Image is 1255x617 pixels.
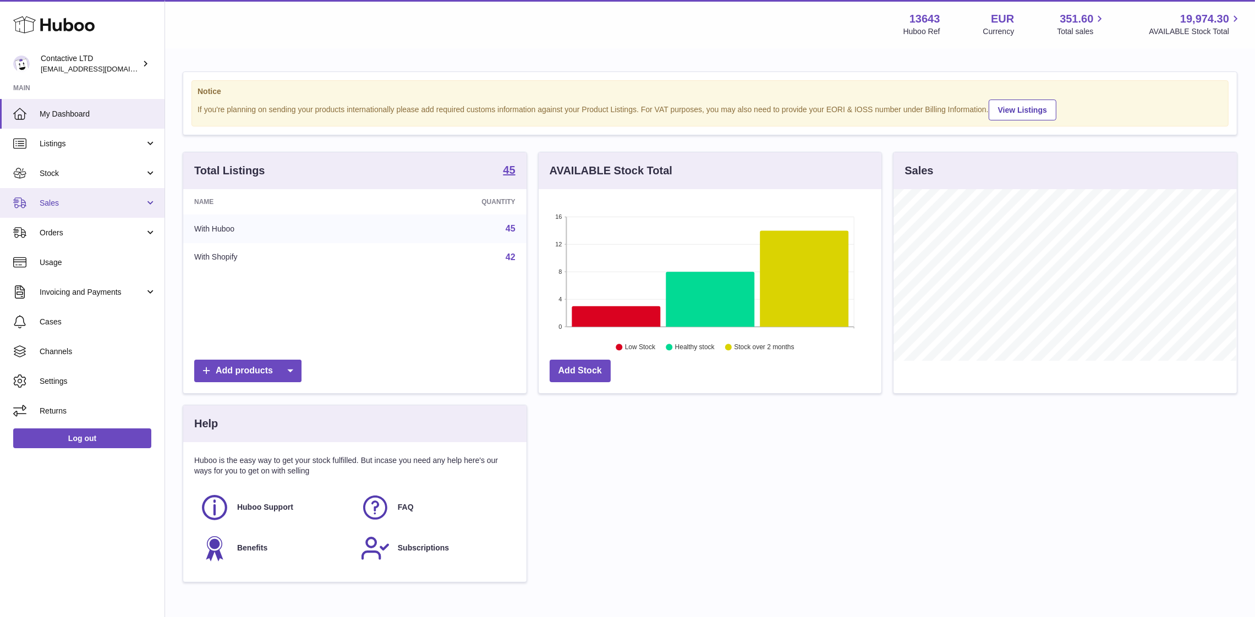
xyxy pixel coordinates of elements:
[194,455,516,476] p: Huboo is the easy way to get your stock fulfilled. But incase you need any help here's our ways f...
[1060,12,1093,26] span: 351.60
[1180,12,1229,26] span: 19,974.30
[198,86,1223,97] strong: Notice
[368,189,526,214] th: Quantity
[40,198,145,208] span: Sales
[983,26,1015,37] div: Currency
[555,213,562,220] text: 16
[183,243,368,272] td: With Shopify
[237,502,293,513] span: Huboo Support
[40,139,145,149] span: Listings
[194,416,218,431] h3: Help
[40,109,156,119] span: My Dashboard
[40,317,156,327] span: Cases
[558,296,562,302] text: 4
[40,406,156,416] span: Returns
[40,257,156,268] span: Usage
[13,56,30,72] img: soul@SOWLhome.com
[200,493,349,522] a: Huboo Support
[40,168,145,179] span: Stock
[1149,12,1242,37] a: 19,974.30 AVAILABLE Stock Total
[1057,26,1106,37] span: Total sales
[989,100,1056,120] a: View Listings
[675,344,715,351] text: Healthy stock
[903,26,940,37] div: Huboo Ref
[503,164,515,178] a: 45
[905,163,933,178] h3: Sales
[550,163,672,178] h3: AVAILABLE Stock Total
[194,360,302,382] a: Add products
[503,164,515,175] strong: 45
[40,346,156,357] span: Channels
[360,493,510,522] a: FAQ
[909,12,940,26] strong: 13643
[237,543,267,553] span: Benefits
[991,12,1014,26] strong: EUR
[550,360,611,382] a: Add Stock
[360,533,510,563] a: Subscriptions
[555,241,562,247] text: 12
[506,224,516,233] a: 45
[183,214,368,243] td: With Huboo
[183,189,368,214] th: Name
[1149,26,1242,37] span: AVAILABLE Stock Total
[13,428,151,448] a: Log out
[41,64,162,73] span: [EMAIL_ADDRESS][DOMAIN_NAME]
[200,533,349,563] a: Benefits
[625,344,656,351] text: Low Stock
[40,376,156,387] span: Settings
[40,287,145,298] span: Invoicing and Payments
[198,98,1223,120] div: If you're planning on sending your products internationally please add required customs informati...
[41,53,140,74] div: Contactive LTD
[558,268,562,275] text: 8
[506,252,516,262] a: 42
[558,323,562,330] text: 0
[1057,12,1106,37] a: 351.60 Total sales
[734,344,794,351] text: Stock over 2 months
[40,228,145,238] span: Orders
[398,502,414,513] span: FAQ
[194,163,265,178] h3: Total Listings
[398,543,449,553] span: Subscriptions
